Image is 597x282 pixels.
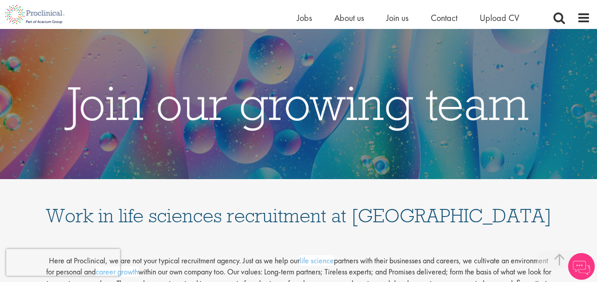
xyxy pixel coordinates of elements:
[45,188,552,225] h1: Work in life sciences recruitment at [GEOGRAPHIC_DATA]
[480,12,519,24] a: Upload CV
[297,12,312,24] a: Jobs
[334,12,364,24] a: About us
[300,255,334,266] a: life science
[431,12,457,24] a: Contact
[568,253,595,280] img: Chatbot
[386,12,409,24] a: Join us
[6,249,120,276] iframe: reCAPTCHA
